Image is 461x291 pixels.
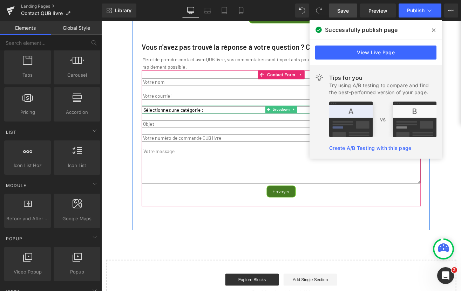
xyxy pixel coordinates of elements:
input: Votre courriel [48,84,377,92]
span: Carousel [56,71,98,79]
span: Successfully publish page [325,26,398,34]
strong: Vous n'avez pas trouvé la réponse à votre question ? Contactez-nous ! [48,26,305,36]
span: Contact QUB livre [21,11,63,16]
a: Mobile [233,4,250,18]
input: Votre numéro de commande QUB livre [48,134,377,142]
span: List [5,129,17,136]
button: More [444,4,458,18]
iframe: Intercom live chat [437,267,454,284]
input: Objet [48,117,377,126]
span: Contact Form [194,58,231,69]
span: Popup [5,235,23,242]
button: Redo [312,4,326,18]
span: Tabs [6,71,49,79]
span: Dropdown [201,100,223,109]
span: Icon List [56,162,98,169]
p: Merci de prendre contact avec QUB livre, vos commentaires sont importants pour nous. Nous répondr... [48,41,376,58]
a: Preview [360,4,396,18]
a: View Live Page [315,46,436,60]
img: tip.png [329,102,436,137]
span: 2 [452,267,457,273]
a: Create A/B Testing with this page [329,145,411,151]
span: Module [5,182,27,189]
a: Expand / Collapse [230,58,239,69]
span: Pricing [6,109,49,116]
span: Google Maps [56,215,98,222]
a: Global Style [51,21,102,35]
span: Save [337,7,349,14]
span: Accordion [56,109,98,116]
a: Tablet [216,4,233,18]
div: Try using A/B testing to compare and find the best-performed version of your page. [329,82,436,96]
a: Faites défiler vers le haut de la page [402,267,412,277]
a: Landing Pages [21,4,102,9]
span: Before and After Images [6,215,49,222]
span: Popup [56,268,98,276]
span: Icon List Hoz [6,162,49,169]
a: Laptop [199,4,216,18]
a: New Library [102,4,136,18]
span: Publish [407,8,425,13]
span: Library [115,7,131,14]
img: light.svg [315,74,324,82]
a: Desktop [182,4,199,18]
a: Expand / Collapse [224,100,231,109]
span: Preview [368,7,387,14]
button: Publish [399,4,441,18]
button: Undo [295,4,309,18]
span: Video Popup [6,268,49,276]
div: Tips for you [329,74,436,82]
input: Votre nom [48,68,377,76]
button: Envoyer [195,194,229,208]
